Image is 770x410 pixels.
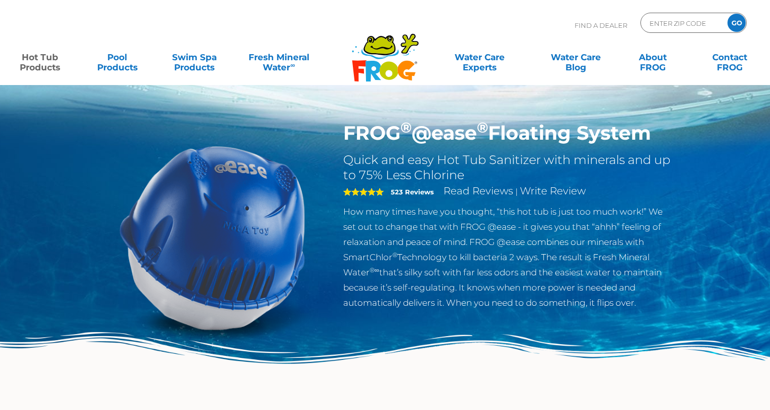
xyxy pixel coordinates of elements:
[443,185,513,197] a: Read Reviews
[515,187,518,196] span: |
[520,185,586,197] a: Write Review
[10,47,70,67] a: Hot TubProducts
[343,121,674,145] h1: FROG @ease Floating System
[370,266,379,274] sup: ®∞
[575,13,627,38] p: Find A Dealer
[343,152,674,183] h2: Quick and easy Hot Tub Sanitizer with minerals and up to 75% Less Chlorine
[623,47,682,67] a: AboutFROG
[400,118,412,136] sup: ®
[343,188,384,196] span: 5
[165,47,224,67] a: Swim SpaProducts
[97,121,329,353] img: hot-tub-product-atease-system.png
[241,47,316,67] a: Fresh MineralWater∞
[477,118,488,136] sup: ®
[87,47,147,67] a: PoolProducts
[290,61,295,69] sup: ∞
[546,47,605,67] a: Water CareBlog
[392,251,397,259] sup: ®
[343,204,674,310] p: How many times have you thought, “this hot tub is just too much work!” We set out to change that ...
[431,47,529,67] a: Water CareExperts
[700,47,760,67] a: ContactFROG
[727,14,746,32] input: GO
[346,20,424,82] img: Frog Products Logo
[391,188,434,196] strong: 523 Reviews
